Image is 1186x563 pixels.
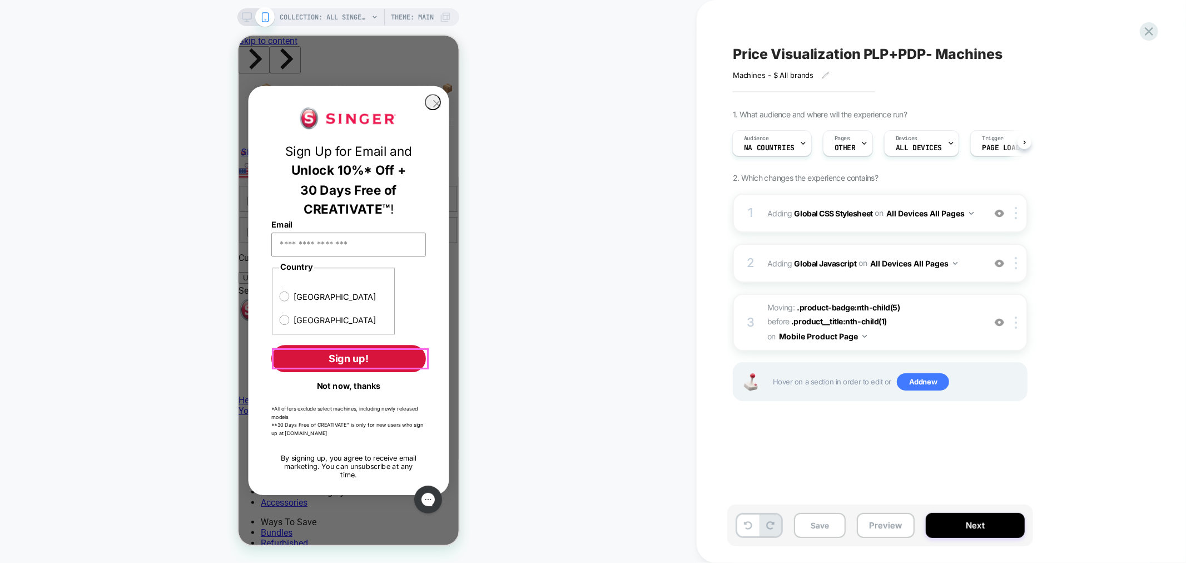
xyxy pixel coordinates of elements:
[862,335,867,338] img: down arrow
[43,253,44,254] input: United States
[870,255,957,271] button: All Devices All Pages
[745,312,756,334] div: 3
[926,513,1025,538] button: Next
[33,370,179,384] span: *All offers exclude select machines, including newly released models
[1015,257,1017,269] img: close
[886,205,974,221] button: All Devices All Pages
[43,276,44,277] input: Canada
[733,110,907,119] span: 1. What audience and where will the experience run?
[995,318,1004,327] img: crossed eye
[835,135,850,142] span: Pages
[773,373,1021,391] span: Hover on a section in order to edit or
[186,58,202,75] button: Close dialog
[745,252,756,274] div: 2
[47,108,173,123] span: Sign Up for Email and
[733,173,878,182] span: 2. Which changes the experience contains?
[740,373,762,391] img: Joystick
[60,71,160,95] img: singer pfaff and husqvarna viking logo
[995,259,1004,268] img: crossed eye
[767,300,979,344] span: Moving:
[33,386,185,400] span: **30 Days Free of CREATIVATE™ is only for new users who sign up at [DOMAIN_NAME]
[744,135,769,142] span: Audience
[41,226,75,239] legend: Country
[896,135,917,142] span: Devices
[859,256,867,270] span: on
[733,71,813,80] span: Machines - $ All brands
[33,184,187,197] label: Email
[897,373,949,391] span: Add new
[791,317,887,326] span: .product__title:nth-child(1)
[767,205,979,221] span: Adding
[1015,207,1017,219] img: close
[794,513,846,538] button: Save
[795,258,857,268] b: Global Javascript
[33,309,187,337] button: Sign up!
[953,262,957,265] img: down arrow
[995,209,1004,218] img: crossed eye
[835,144,856,152] span: OTHER
[391,8,434,26] span: Theme: MAIN
[62,146,158,181] span: 30 Days Free of CREATIVATE™
[55,280,138,290] div: [GEOGRAPHIC_DATA]
[280,8,369,26] span: COLLECTION: All SINGER® Deals (Category)
[744,144,795,152] span: NA countries
[33,340,187,359] button: Not now, thanks
[55,256,138,266] div: [GEOGRAPHIC_DATA]
[779,328,867,344] button: Mobile Product Page
[857,513,915,538] button: Preview
[982,144,1020,152] span: Page Load
[745,202,756,224] div: 1
[982,135,1004,142] span: Trigger
[795,208,873,218] b: Global CSS Stylesheet
[170,446,209,482] iframe: Gorgias live chat messenger
[767,255,979,271] span: Adding
[733,46,1003,62] span: Price Visualization PLP+PDP- Machines
[152,166,155,181] span: !
[797,303,900,312] span: .product-badge:nth-child(5)
[42,418,178,443] span: By signing up, you agree to receive email marketing. You can unsubscribe at any time.
[969,212,974,215] img: down arrow
[767,317,790,326] span: before
[767,329,776,343] span: on
[1015,317,1017,329] img: close
[896,144,942,152] span: ALL DEVICES
[53,127,168,142] span: Unlock 10%* Off +
[875,206,883,220] span: on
